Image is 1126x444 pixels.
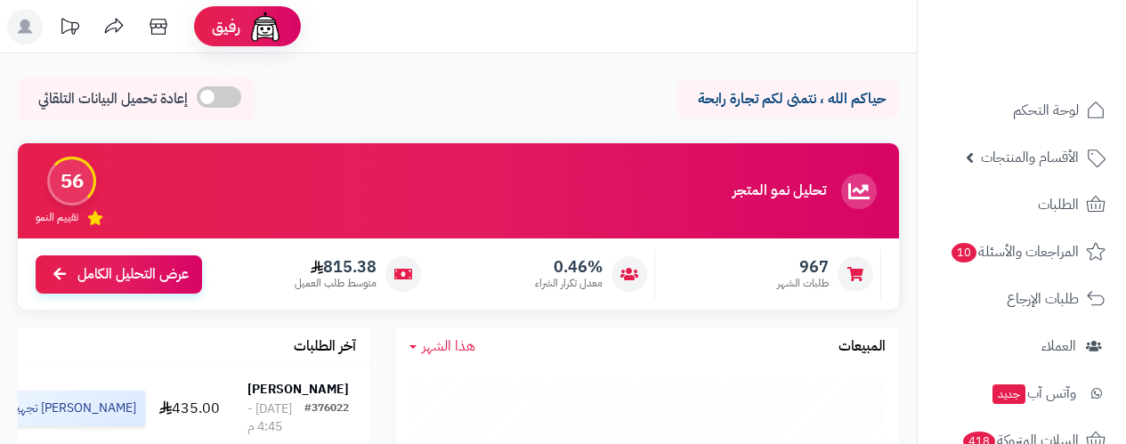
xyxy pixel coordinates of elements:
[1013,98,1079,123] span: لوحة التحكم
[294,339,356,355] h3: آخر الطلبات
[36,210,78,225] span: تقييم النمو
[928,372,1115,415] a: وآتس آبجديد
[77,264,189,285] span: عرض التحليل الكامل
[952,243,976,262] span: 10
[247,400,304,436] div: [DATE] - 4:45 م
[535,257,603,277] span: 0.46%
[409,336,475,357] a: هذا الشهر
[928,278,1115,320] a: طلبات الإرجاع
[777,276,829,291] span: طلبات الشهر
[981,145,1079,170] span: الأقسام والمنتجات
[295,276,377,291] span: متوسط طلب العميل
[991,381,1076,406] span: وآتس آب
[928,325,1115,367] a: العملاء
[992,384,1025,404] span: جديد
[36,255,202,294] a: عرض التحليل الكامل
[47,9,92,49] a: تحديثات المنصة
[1038,192,1079,217] span: الطلبات
[950,239,1079,264] span: المراجعات والأسئلة
[690,89,886,109] p: حياكم الله ، نتمنى لكم تجارة رابحة
[1007,287,1079,311] span: طلبات الإرجاع
[247,380,349,399] strong: [PERSON_NAME]
[304,400,349,436] div: #376022
[1041,334,1076,359] span: العملاء
[247,9,283,44] img: ai-face.png
[777,257,829,277] span: 967
[535,276,603,291] span: معدل تكرار الشراء
[422,335,475,357] span: هذا الشهر
[838,339,886,355] h3: المبيعات
[733,183,826,199] h3: تحليل نمو المتجر
[928,230,1115,273] a: المراجعات والأسئلة10
[928,89,1115,132] a: لوحة التحكم
[212,16,240,37] span: رفيق
[295,257,377,277] span: 815.38
[928,183,1115,226] a: الطلبات
[38,89,188,109] span: إعادة تحميل البيانات التلقائي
